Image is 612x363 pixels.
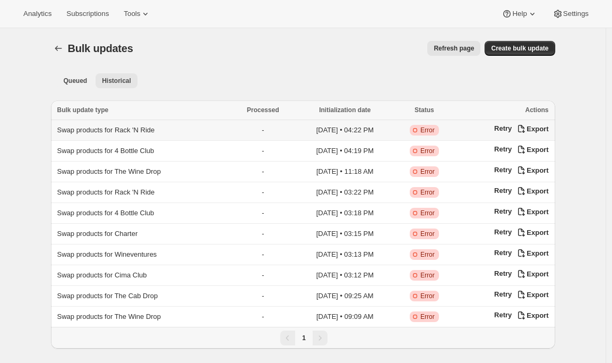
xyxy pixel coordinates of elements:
[494,269,512,277] button: Retry
[516,289,548,300] button: Export
[516,165,548,175] button: Export
[563,10,589,18] span: Settings
[420,250,435,259] span: Error
[494,311,512,319] button: Retry
[102,77,131,85] span: Historical
[124,10,140,18] span: Tools
[434,44,474,53] span: Refresh page
[494,145,512,153] button: Retry
[232,182,294,203] td: -
[66,10,109,18] span: Subscriptions
[51,41,66,56] button: Bulk updates
[516,206,548,217] button: Export
[57,147,154,155] span: Swap products for 4 Bottle Club
[516,268,548,279] button: Export
[232,244,294,265] td: -
[57,271,147,279] span: Swap products for Cima Club
[546,6,595,21] button: Settings
[247,106,279,114] span: Processed
[495,6,544,21] button: Help
[420,313,435,321] span: Error
[494,124,512,132] button: Retry
[516,185,548,196] button: Export
[57,209,154,217] span: Swap products for 4 Bottle Club
[51,327,555,349] nav: Pagination
[294,141,396,162] td: [DATE] • 04:19 PM
[232,203,294,224] td: -
[516,227,548,238] button: Export
[23,10,51,18] span: Analytics
[57,106,109,114] span: Bulk update type
[494,228,512,236] button: Retry
[17,6,58,21] button: Analytics
[232,120,294,141] td: -
[494,207,512,215] button: Retry
[415,106,434,114] span: Status
[57,230,138,238] span: Swap products for Charter
[491,44,548,53] span: Create bulk update
[57,167,161,175] span: Swap products for The Wine Drop
[516,310,548,320] button: Export
[319,106,370,114] span: Initialization date
[420,188,435,197] span: Error
[494,249,512,257] button: Retry
[64,77,88,85] span: Queued
[294,307,396,327] td: [DATE] • 09:09 AM
[494,290,512,298] button: Retry
[525,106,548,114] span: Actions
[68,43,133,54] span: Bulk updates
[294,244,396,265] td: [DATE] • 03:13 PM
[232,307,294,327] td: -
[516,123,548,134] button: Export
[485,41,555,56] button: Create bulk update
[294,203,396,224] td: [DATE] • 03:18 PM
[420,147,435,155] span: Error
[232,265,294,286] td: -
[294,286,396,307] td: [DATE] • 09:25 AM
[232,141,294,162] td: -
[232,162,294,182] td: -
[420,167,435,176] span: Error
[57,313,161,320] span: Swap products for The Wine Drop
[57,292,158,300] span: Swap products for The Cab Drop
[494,166,512,174] button: Retry
[420,292,435,300] span: Error
[57,250,157,258] span: Swap products for Wineventures
[427,41,480,56] button: Refresh page
[512,10,527,18] span: Help
[57,188,155,196] span: Swap products for Rack 'N Ride
[516,248,548,258] button: Export
[232,224,294,244] td: -
[117,6,157,21] button: Tools
[420,271,435,280] span: Error
[60,6,115,21] button: Subscriptions
[420,230,435,238] span: Error
[420,209,435,217] span: Error
[294,224,396,244] td: [DATE] • 03:15 PM
[232,286,294,307] td: -
[294,265,396,286] td: [DATE] • 03:12 PM
[294,162,396,182] td: [DATE] • 11:18 AM
[516,144,548,155] button: Export
[494,187,512,195] button: Retry
[57,126,155,134] span: Swap products for Rack 'N Ride
[302,334,306,342] span: 1
[294,182,396,203] td: [DATE] • 03:22 PM
[420,126,435,134] span: Error
[294,120,396,141] td: [DATE] • 04:22 PM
